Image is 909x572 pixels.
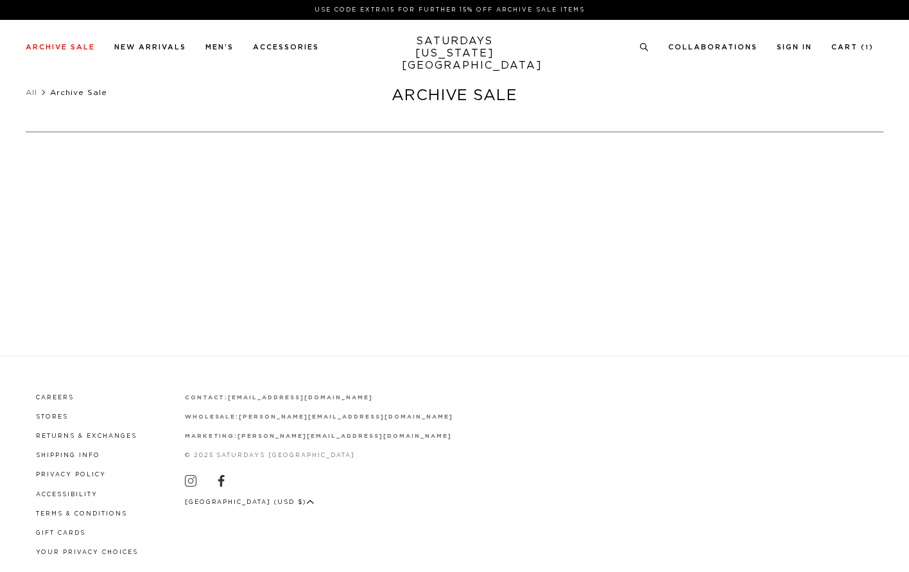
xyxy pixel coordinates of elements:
[50,89,107,96] span: Archive Sale
[185,433,238,439] strong: marketing:
[253,44,319,51] a: Accessories
[36,511,127,517] a: Terms & Conditions
[402,35,508,72] a: SATURDAYS[US_STATE][GEOGRAPHIC_DATA]
[36,395,74,401] a: Careers
[36,530,85,536] a: Gift Cards
[185,451,453,460] p: © 2025 Saturdays [GEOGRAPHIC_DATA]
[31,5,869,15] p: Use Code EXTRA15 for Further 15% Off Archive Sale Items
[36,453,100,458] a: Shipping Info
[185,498,315,507] button: [GEOGRAPHIC_DATA] (USD $)
[239,414,453,420] a: [PERSON_NAME][EMAIL_ADDRESS][DOMAIN_NAME]
[831,44,874,51] a: Cart (1)
[185,414,239,420] strong: wholesale:
[238,433,451,439] a: [PERSON_NAME][EMAIL_ADDRESS][DOMAIN_NAME]
[26,44,95,51] a: Archive Sale
[668,44,757,51] a: Collaborations
[865,45,869,51] small: 1
[185,395,229,401] strong: contact:
[36,492,98,498] a: Accessibility
[205,44,234,51] a: Men's
[36,550,138,555] a: Your privacy choices
[26,89,37,96] a: All
[36,472,106,478] a: Privacy Policy
[777,44,812,51] a: Sign In
[36,414,68,420] a: Stores
[114,44,186,51] a: New Arrivals
[228,395,372,401] a: [EMAIL_ADDRESS][DOMAIN_NAME]
[36,433,137,439] a: Returns & Exchanges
